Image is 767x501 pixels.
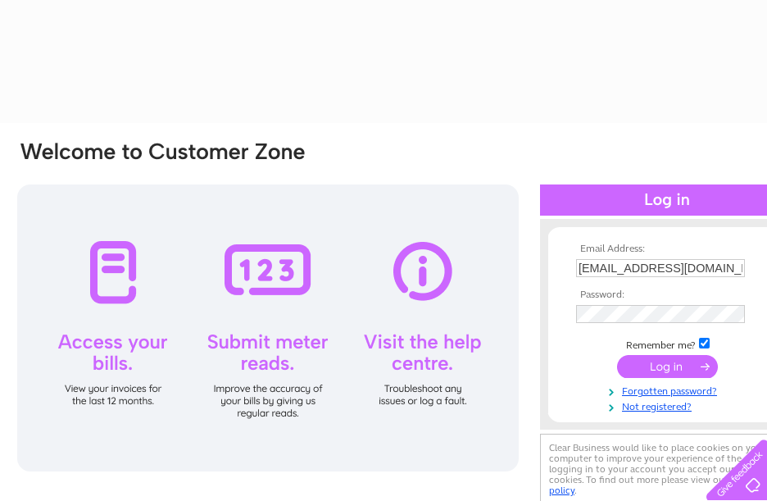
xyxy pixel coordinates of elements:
[549,474,760,496] a: cookies policy
[572,335,762,352] td: Remember me?
[617,355,718,378] input: Submit
[576,382,762,398] a: Forgotten password?
[576,398,762,413] a: Not registered?
[572,244,762,255] th: Email Address:
[572,289,762,301] th: Password:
